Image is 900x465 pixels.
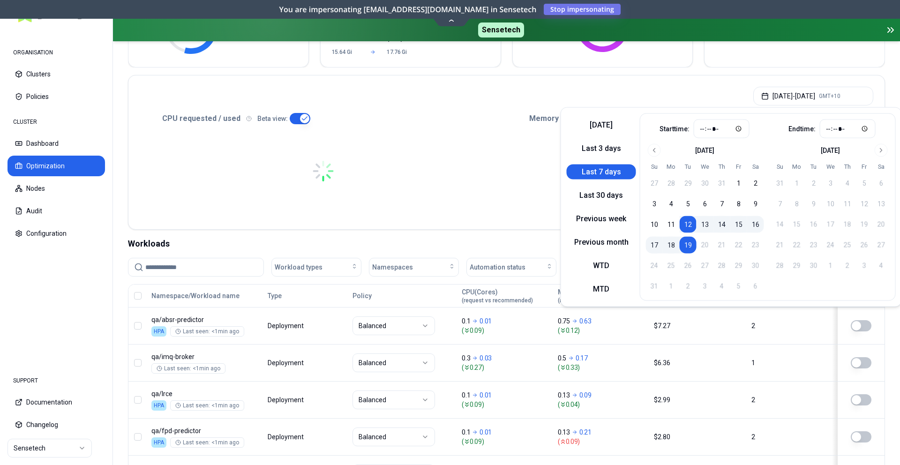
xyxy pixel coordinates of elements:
button: 12 [680,216,697,233]
p: 0.09 [579,390,592,400]
th: Saturday [747,163,764,171]
p: lrce [151,389,259,398]
button: 14 [713,216,730,233]
th: Friday [856,163,873,171]
th: Wednesday [822,163,839,171]
span: 17.76 Gi [387,48,414,56]
div: HPA is enabled on CPU, only memory will be optimised. [151,326,166,337]
button: Clusters [7,64,105,84]
button: 1 [730,175,747,192]
div: 2 [751,432,828,442]
button: HPA is enabled on CPU, only the other resource will be optimised. [851,320,871,331]
span: ( 0.27 ) [462,363,549,372]
button: 30 [697,175,713,192]
p: 0.13 [558,427,570,437]
th: Tuesday [680,163,697,171]
button: Namespaces [369,258,459,277]
button: 31 [713,175,730,192]
th: Tuesday [805,163,822,171]
div: Deployment [268,358,305,367]
p: 0.13 [558,390,570,400]
button: 2 [747,175,764,192]
p: absr-predictor [151,315,259,324]
label: End time: [788,126,816,132]
span: (request vs recommended) [558,297,629,304]
span: GMT+10 [819,92,840,100]
button: 8 [730,195,747,212]
button: Memory(Gi)(request vs recommended) [558,286,629,305]
span: Workload types [275,262,322,272]
button: Optimization [7,156,105,176]
div: HPA is enabled on CPU, only memory will be optimised. [151,400,166,411]
span: Sensetech [478,22,524,37]
p: 0.17 [576,353,588,363]
button: CPU(Cores)(request vs recommended) [462,286,533,305]
div: Last seen: <1min ago [175,328,239,335]
button: Changelog [7,414,105,435]
button: Last 30 days [567,188,636,203]
span: (request vs recommended) [462,297,533,304]
span: ( 0.09 ) [462,437,549,446]
button: MTD [567,282,636,297]
label: Beta view: [257,115,288,122]
button: 17 [646,237,663,254]
div: Memory(Gi) [558,287,629,304]
button: 16 [747,216,764,233]
div: Last seen: <1min ago [175,402,239,409]
th: Friday [730,163,747,171]
button: Previous week [567,211,636,226]
button: HPA is enabled on CPU, only the other resource will be optimised. [851,431,871,442]
span: ( 0.09 ) [462,400,549,409]
button: 29 [680,175,697,192]
span: ( 0.33 ) [558,363,645,372]
button: 5 [680,195,697,212]
p: 0.63 [579,316,592,326]
p: 0.21 [579,427,592,437]
button: [DATE] [567,118,636,133]
button: Nodes [7,178,105,199]
button: 13 [697,216,713,233]
th: Monday [788,163,805,171]
span: ( 0.09 ) [558,437,645,446]
div: Last seen: <1min ago [157,365,220,372]
div: $6.36 [654,358,743,367]
span: Automation status [470,262,525,272]
button: 6 [697,195,713,212]
button: Policies [7,86,105,107]
div: SUPPORT [7,371,105,390]
div: [DATE] [821,146,840,155]
button: WTD [567,258,636,273]
span: 15.64 Gi [332,48,360,56]
button: 11 [663,216,680,233]
button: Last 7 days [567,165,636,180]
button: 7 [713,195,730,212]
th: Sunday [646,163,663,171]
p: imq-broker [151,352,259,361]
button: Last 3 days [567,141,636,156]
p: 0.1 [462,427,470,437]
button: 27 [646,175,663,192]
button: Configuration [7,223,105,244]
button: Go to previous month [648,144,661,157]
button: 19 [680,237,697,254]
p: 0.5 [558,353,566,363]
div: Deployment [268,321,305,330]
button: HPA is enabled on CPU, only the other resource will be optimised. [851,394,871,405]
th: Thursday [839,163,856,171]
button: Go to next month [875,144,888,157]
p: 0.75 [558,316,570,326]
p: 0.03 [480,353,492,363]
div: CPU(Cores) [462,287,533,304]
p: fpd-predictor [151,426,259,435]
div: HPA is enabled on CPU, only memory will be optimised. [151,437,166,448]
button: Documentation [7,392,105,412]
div: 2 [751,321,828,330]
span: ( 0.09 ) [462,326,549,335]
button: Type [268,286,282,305]
th: Thursday [713,163,730,171]
th: Monday [663,163,680,171]
button: 18 [663,237,680,254]
span: ( 0.04 ) [558,400,645,409]
button: 28 [663,175,680,192]
button: 4 [663,195,680,212]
